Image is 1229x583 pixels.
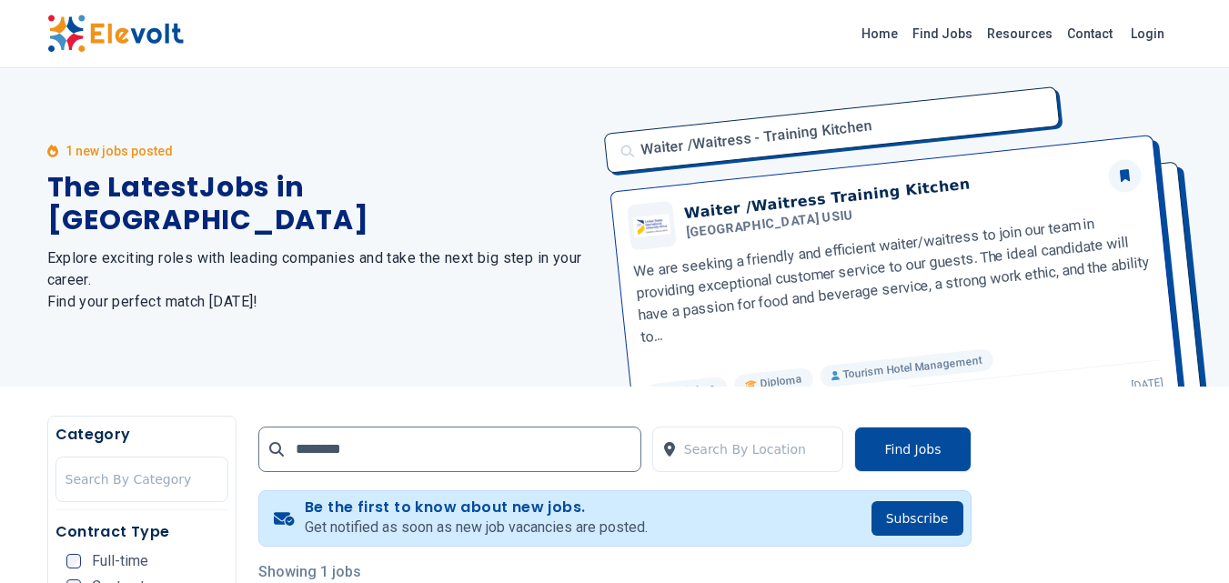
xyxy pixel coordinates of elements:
iframe: Chat Widget [1138,496,1229,583]
button: Find Jobs [854,427,971,472]
h1: The Latest Jobs in [GEOGRAPHIC_DATA] [47,171,593,236]
img: Elevolt [47,15,184,53]
input: Full-time [66,554,81,568]
a: Home [854,19,905,48]
h4: Be the first to know about new jobs. [305,498,648,517]
a: Resources [980,19,1060,48]
button: Subscribe [871,501,963,536]
a: Contact [1060,19,1120,48]
span: Full-time [92,554,148,568]
p: Showing 1 jobs [258,561,972,583]
a: Find Jobs [905,19,980,48]
h5: Category [55,424,228,446]
a: Login [1120,15,1175,52]
h2: Explore exciting roles with leading companies and take the next big step in your career. Find you... [47,247,593,313]
h5: Contract Type [55,521,228,543]
p: Get notified as soon as new job vacancies are posted. [305,517,648,538]
p: 1 new jobs posted [65,142,173,160]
